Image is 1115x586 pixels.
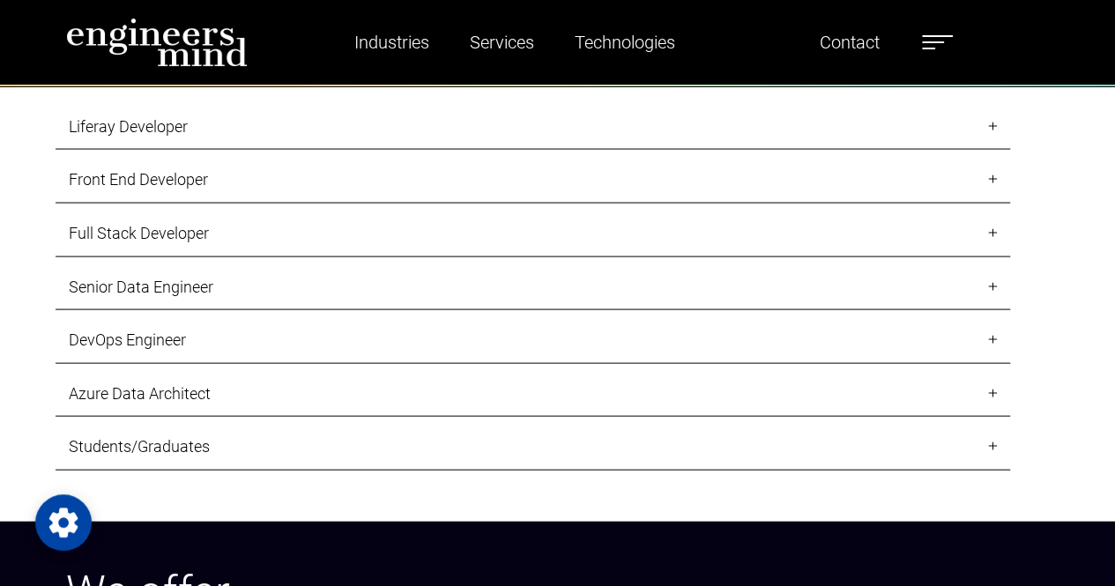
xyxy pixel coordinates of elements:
[66,18,248,67] img: logo
[56,157,1010,204] a: Front End Developer
[347,22,436,63] a: Industries
[56,264,1010,311] a: Senior Data Engineer
[56,371,1010,418] a: Azure Data Architect
[568,22,682,63] a: Technologies
[56,104,1010,151] a: Liferay Developer
[813,22,887,63] a: Contact
[463,22,541,63] a: Services
[56,211,1010,257] a: Full Stack Developer
[56,317,1010,364] a: DevOps Engineer
[56,424,1010,471] a: Students/Graduates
